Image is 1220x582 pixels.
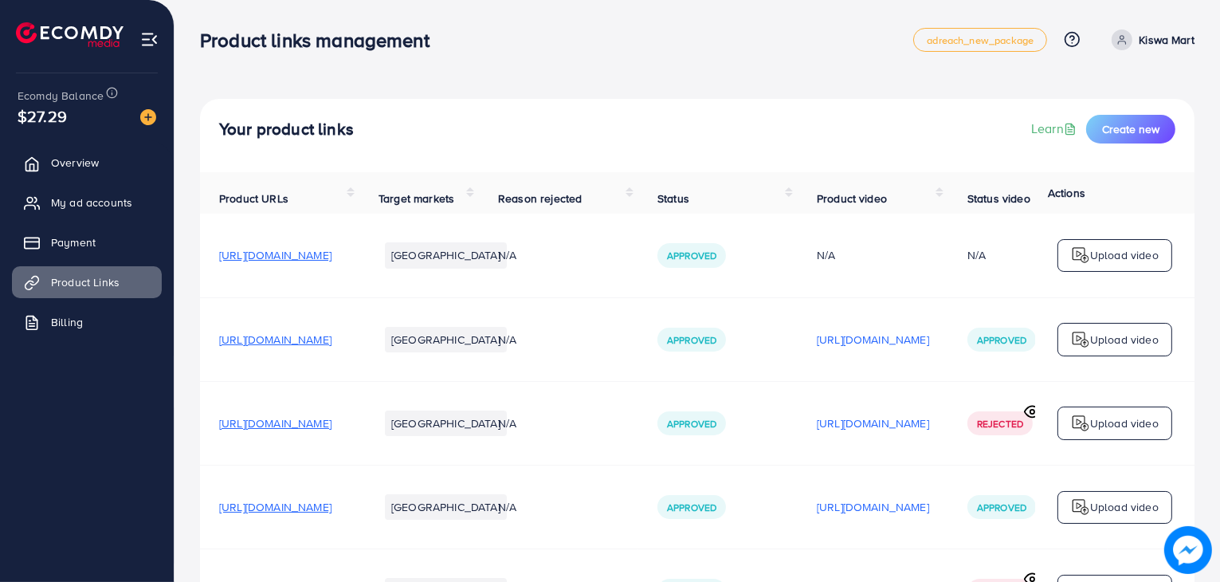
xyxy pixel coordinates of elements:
[1086,115,1175,144] button: Create new
[1139,30,1195,49] p: Kiswa Mart
[219,191,288,206] span: Product URLs
[1071,330,1090,349] img: logo
[927,35,1034,45] span: adreach_new_package
[379,191,454,206] span: Target markets
[140,109,156,125] img: image
[385,411,507,436] li: [GEOGRAPHIC_DATA]
[1090,414,1159,433] p: Upload video
[12,187,162,218] a: My ad accounts
[1164,526,1212,574] img: image
[219,120,354,140] h4: Your product links
[51,155,99,171] span: Overview
[1090,246,1159,265] p: Upload video
[1102,121,1159,137] span: Create new
[667,501,716,514] span: Approved
[385,327,507,352] li: [GEOGRAPHIC_DATA]
[12,266,162,298] a: Product Links
[219,499,331,515] span: [URL][DOMAIN_NAME]
[219,415,331,431] span: [URL][DOMAIN_NAME]
[18,88,104,104] span: Ecomdy Balance
[385,494,507,520] li: [GEOGRAPHIC_DATA]
[498,415,516,431] span: N/A
[977,333,1026,347] span: Approved
[977,417,1023,431] span: Rejected
[12,306,162,338] a: Billing
[817,191,887,206] span: Product video
[200,29,442,52] h3: Product links management
[667,333,716,347] span: Approved
[16,22,124,47] img: logo
[817,497,929,517] p: [URL][DOMAIN_NAME]
[977,501,1026,514] span: Approved
[913,28,1047,52] a: adreach_new_package
[498,332,516,348] span: N/A
[18,104,67,128] span: $27.29
[657,191,689,206] span: Status
[1071,497,1090,517] img: logo
[967,247,986,263] div: N/A
[385,242,507,268] li: [GEOGRAPHIC_DATA]
[667,417,716,431] span: Approved
[51,234,96,250] span: Payment
[967,191,1030,206] span: Status video
[51,314,83,330] span: Billing
[498,191,582,206] span: Reason rejected
[1105,29,1195,50] a: Kiswa Mart
[498,499,516,515] span: N/A
[1048,185,1085,201] span: Actions
[1071,414,1090,433] img: logo
[1090,497,1159,517] p: Upload video
[667,249,716,262] span: Approved
[51,274,120,290] span: Product Links
[498,247,516,263] span: N/A
[817,414,929,433] p: [URL][DOMAIN_NAME]
[1031,120,1080,138] a: Learn
[219,332,331,348] span: [URL][DOMAIN_NAME]
[51,195,132,210] span: My ad accounts
[12,147,162,179] a: Overview
[219,247,331,263] span: [URL][DOMAIN_NAME]
[817,247,929,263] div: N/A
[817,330,929,349] p: [URL][DOMAIN_NAME]
[140,30,159,49] img: menu
[12,226,162,258] a: Payment
[1090,330,1159,349] p: Upload video
[1071,246,1090,265] img: logo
